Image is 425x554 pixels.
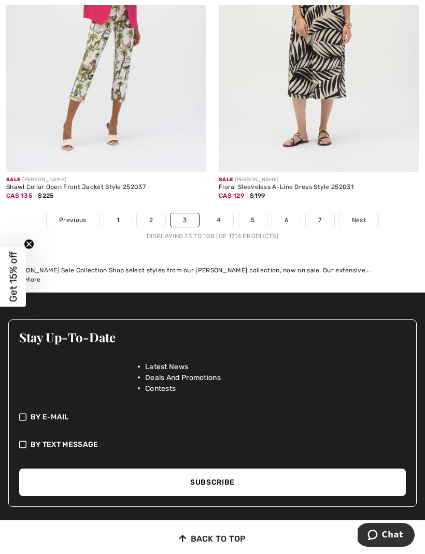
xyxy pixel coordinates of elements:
[219,176,419,184] div: [PERSON_NAME]
[19,469,406,496] button: Subscribe
[47,213,98,227] a: Previous
[19,412,26,422] img: check
[6,177,20,183] span: Sale
[352,215,366,225] span: Next
[219,177,233,183] span: Sale
[171,213,199,227] a: 3
[238,213,267,227] a: 5
[204,213,233,227] a: 4
[145,372,221,383] span: Deals And Promotions
[7,252,19,302] span: Get 15% off
[6,176,206,184] div: [PERSON_NAME]
[8,266,417,275] div: [PERSON_NAME] Sale Collection Shop select styles from our [PERSON_NAME] collection, now on sale. ...
[24,239,34,250] button: Close teaser
[104,213,132,227] a: 1
[31,412,69,422] span: By E-mail
[219,192,244,199] span: CA$ 129
[145,361,188,372] span: Latest News
[19,330,406,344] h3: Stay Up-To-Date
[38,192,53,199] span: $225
[306,213,334,227] a: 7
[219,184,419,191] div: Floral Sleeveless A-Line Dress Style 252031
[19,439,26,450] img: check
[31,439,98,450] span: By Text Message
[339,213,378,227] a: Next
[59,215,86,225] span: Previous
[6,192,32,199] span: CA$ 135
[272,213,301,227] a: 6
[250,192,265,199] span: $199
[137,213,165,227] a: 2
[358,523,415,549] iframe: Opens a widget where you can chat to one of our agents
[6,184,206,191] div: Shawl Collar Open Front Jacket Style 252037
[145,383,176,394] span: Contests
